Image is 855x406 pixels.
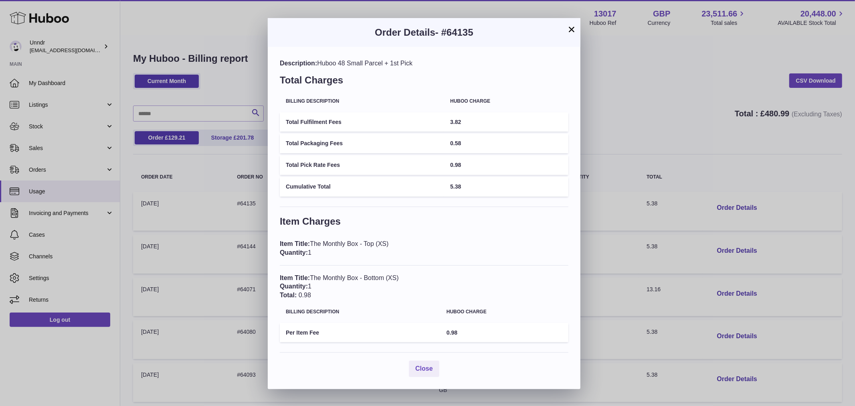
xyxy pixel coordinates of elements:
span: Close [415,365,433,372]
h3: Total Charges [280,74,568,91]
td: Per Item Fee [280,323,441,343]
h3: Item Charges [280,215,568,232]
span: Quantity: [280,249,308,256]
span: 0.98 [447,329,457,336]
span: Description: [280,60,317,67]
button: Close [409,361,439,377]
span: 0.98 [299,292,311,298]
span: 0.58 [450,140,461,146]
td: Total Packaging Fees [280,134,444,153]
span: 0.98 [450,162,461,168]
span: - #64135 [435,27,473,38]
th: Billing Description [280,93,444,110]
td: Cumulative Total [280,177,444,197]
span: 5.38 [450,183,461,190]
td: Total Fulfilment Fees [280,112,444,132]
div: The Monthly Box - Top (XS) 1 [280,240,568,257]
div: Huboo 48 Small Parcel + 1st Pick [280,59,568,68]
th: Billing Description [280,303,441,321]
span: Item Title: [280,240,310,247]
td: Total Pick Rate Fees [280,155,444,175]
span: Item Title: [280,274,310,281]
span: 3.82 [450,119,461,125]
span: Total: [280,292,297,298]
span: Quantity: [280,283,308,290]
button: × [567,24,576,34]
h3: Order Details [280,26,568,39]
th: Huboo charge [441,303,568,321]
div: The Monthly Box - Bottom (XS) 1 [280,274,568,300]
th: Huboo charge [444,93,568,110]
